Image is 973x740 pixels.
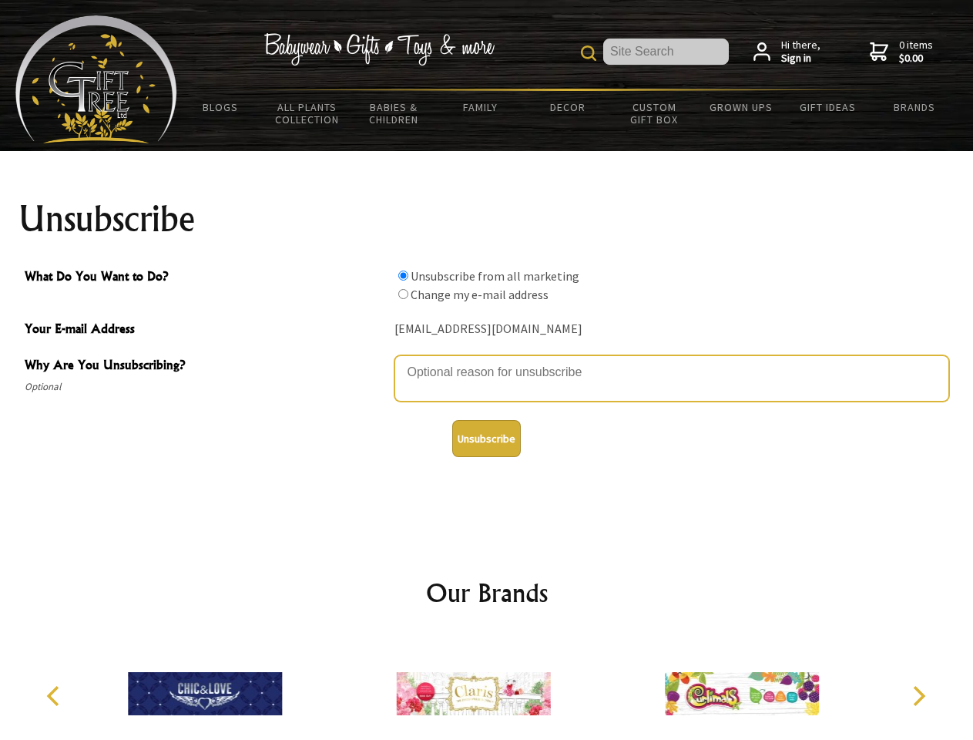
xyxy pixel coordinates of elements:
[784,91,871,123] a: Gift Ideas
[25,267,387,289] span: What Do You Want to Do?
[871,91,958,123] a: Brands
[15,15,177,143] img: Babyware - Gifts - Toys and more...
[394,318,949,341] div: [EMAIL_ADDRESS][DOMAIN_NAME]
[25,378,387,396] span: Optional
[25,355,387,378] span: Why Are You Unsubscribing?
[581,45,596,61] img: product search
[603,39,729,65] input: Site Search
[39,679,72,713] button: Previous
[611,91,698,136] a: Custom Gift Box
[899,52,933,66] strong: $0.00
[899,38,933,66] span: 0 items
[31,574,943,611] h2: Our Brands
[524,91,611,123] a: Decor
[398,271,408,281] input: What Do You Want to Do?
[177,91,264,123] a: BLOGS
[438,91,525,123] a: Family
[394,355,949,402] textarea: Why Are You Unsubscribing?
[263,33,495,66] img: Babywear - Gifts - Toys & more
[452,420,521,457] button: Unsubscribe
[18,200,955,237] h1: Unsubscribe
[411,287,549,302] label: Change my e-mail address
[398,289,408,299] input: What Do You Want to Do?
[25,319,387,341] span: Your E-mail Address
[351,91,438,136] a: Babies & Children
[781,39,820,66] span: Hi there,
[697,91,784,123] a: Grown Ups
[411,268,579,284] label: Unsubscribe from all marketing
[264,91,351,136] a: All Plants Collection
[901,679,935,713] button: Next
[753,39,820,66] a: Hi there,Sign in
[781,52,820,66] strong: Sign in
[870,39,933,66] a: 0 items$0.00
